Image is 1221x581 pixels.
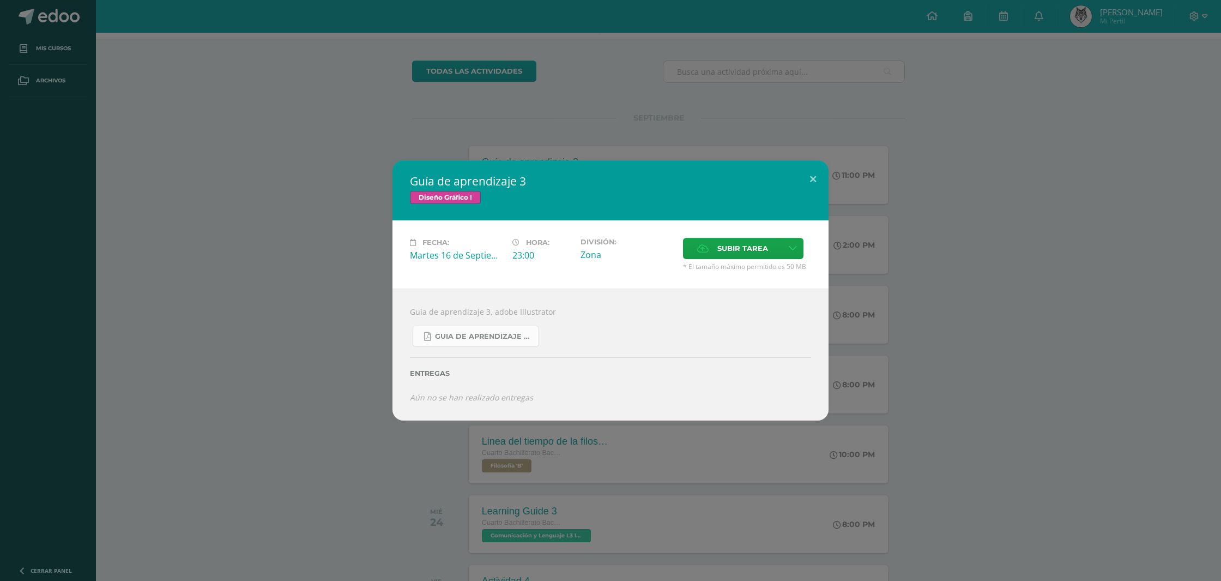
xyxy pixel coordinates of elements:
[410,191,481,204] span: Diseño Gráfico I
[581,249,674,261] div: Zona
[410,249,504,261] div: Martes 16 de Septiembre
[581,238,674,246] label: División:
[410,173,811,189] h2: Guía de aprendizaje 3
[422,238,449,247] span: Fecha:
[410,369,811,378] label: Entregas
[512,249,572,261] div: 23:00
[683,262,811,271] span: * El tamaño máximo permitido es 50 MB
[413,326,539,347] a: Guia de aprendizaje 3 IV UNIDAD.pdf
[410,392,533,403] i: Aún no se han realizado entregas
[392,289,829,420] div: Guía de aprendizaje 3, adobe Illustrator
[435,332,533,341] span: Guia de aprendizaje 3 IV UNIDAD.pdf
[526,238,549,247] span: Hora:
[717,238,768,259] span: Subir tarea
[797,160,829,197] button: Close (Esc)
